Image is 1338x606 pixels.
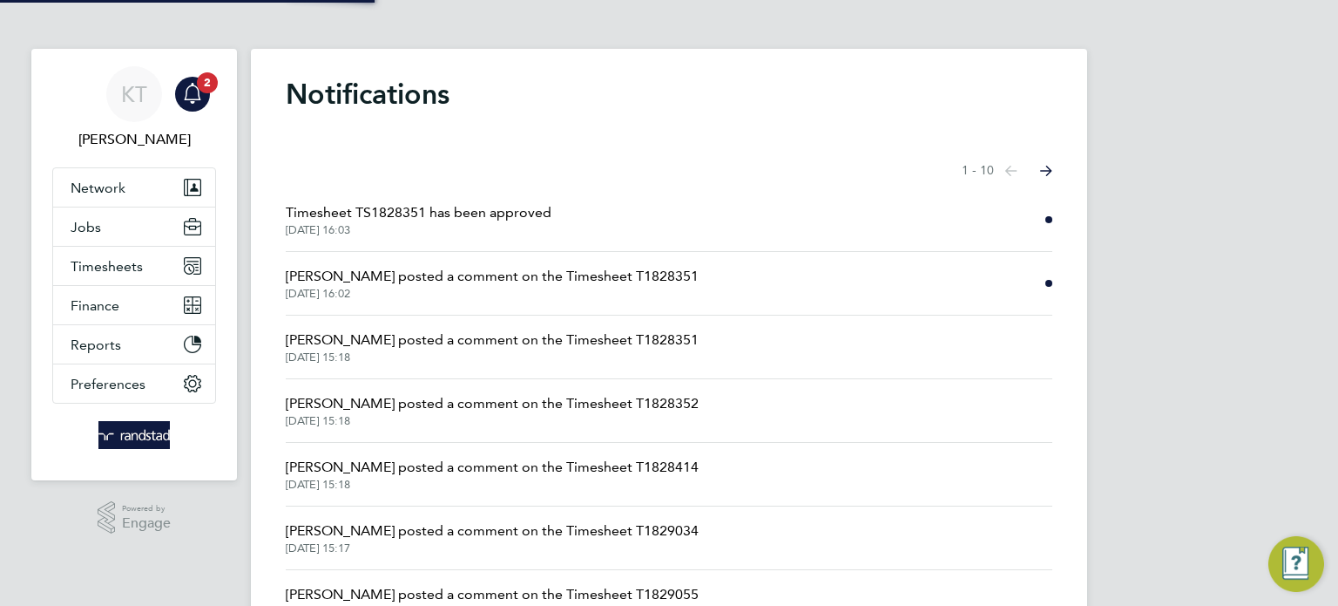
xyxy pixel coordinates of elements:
span: [DATE] 15:18 [286,414,699,428]
a: Timesheet TS1828351 has been approved[DATE] 16:03 [286,202,551,237]
a: 2 [175,66,210,122]
span: Timesheets [71,258,143,275]
span: Engage [122,516,171,531]
a: [PERSON_NAME] posted a comment on the Timesheet T1829034[DATE] 15:17 [286,521,699,555]
button: Reports [53,325,215,364]
button: Timesheets [53,247,215,285]
nav: Select page of notifications list [962,153,1052,188]
span: Preferences [71,376,145,392]
span: [PERSON_NAME] posted a comment on the Timesheet T1828351 [286,330,699,351]
span: [PERSON_NAME] posted a comment on the Timesheet T1828352 [286,393,699,414]
span: [PERSON_NAME] posted a comment on the Timesheet T1828414 [286,457,699,478]
span: 1 - 10 [962,162,994,180]
span: 2 [197,72,218,93]
a: KT[PERSON_NAME] [52,66,216,150]
button: Engage Resource Center [1268,536,1324,592]
span: KT [121,83,147,106]
span: [DATE] 16:03 [286,223,551,237]
a: [PERSON_NAME] posted a comment on the Timesheet T1828352[DATE] 15:18 [286,393,699,428]
span: [DATE] 15:17 [286,541,699,555]
span: Network [71,180,125,196]
span: [PERSON_NAME] posted a comment on the Timesheet T1828351 [286,266,699,287]
a: [PERSON_NAME] posted a comment on the Timesheet T1828351[DATE] 15:18 [286,330,699,364]
span: Powered by [122,501,171,516]
nav: Main navigation [31,49,237,480]
span: [DATE] 15:18 [286,478,699,492]
span: Reports [71,337,121,353]
a: Go to home page [52,421,216,449]
span: [PERSON_NAME] posted a comment on the Timesheet T1829034 [286,521,699,541]
span: Kieran Trotter [52,129,216,150]
span: [DATE] 15:18 [286,351,699,364]
span: Jobs [71,219,101,235]
a: Powered byEngage [98,501,172,535]
span: Timesheet TS1828351 has been approved [286,202,551,223]
span: [DATE] 16:02 [286,287,699,301]
img: randstad-logo-retina.png [98,421,171,449]
a: [PERSON_NAME] posted a comment on the Timesheet T1828414[DATE] 15:18 [286,457,699,492]
button: Network [53,168,215,207]
span: Finance [71,297,119,314]
button: Jobs [53,208,215,246]
button: Finance [53,286,215,324]
span: [PERSON_NAME] posted a comment on the Timesheet T1829055 [286,584,699,605]
h1: Notifications [286,77,1052,112]
a: [PERSON_NAME] posted a comment on the Timesheet T1828351[DATE] 16:02 [286,266,699,301]
button: Preferences [53,364,215,403]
